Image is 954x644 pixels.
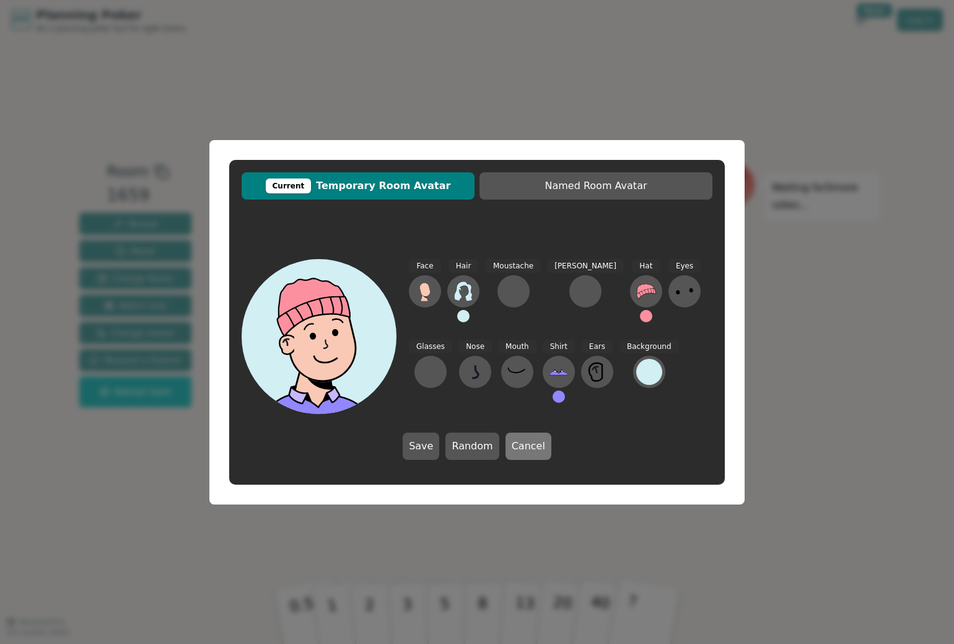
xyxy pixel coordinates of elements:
span: Mouth [498,340,536,354]
button: Save [403,433,439,460]
span: Eyes [668,259,701,273]
button: Random [445,433,499,460]
span: Background [619,340,679,354]
span: Named Room Avatar [486,179,706,193]
span: Glasses [409,340,452,354]
span: Hat [632,259,660,273]
span: [PERSON_NAME] [547,259,624,273]
span: Temporary Room Avatar [248,179,468,193]
span: Shirt [543,340,575,354]
button: Cancel [505,433,551,460]
button: CurrentTemporary Room Avatar [242,172,475,200]
span: Hair [449,259,479,273]
span: Nose [458,340,492,354]
span: Face [409,259,440,273]
span: Ears [582,340,613,354]
div: Current [266,179,312,193]
button: Named Room Avatar [479,172,712,200]
span: Moustache [486,259,541,273]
